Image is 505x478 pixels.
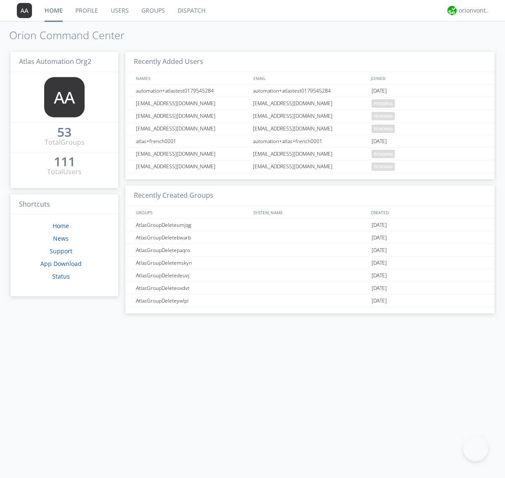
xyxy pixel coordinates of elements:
div: JOINED [369,72,486,84]
a: [EMAIL_ADDRESS][DOMAIN_NAME][EMAIL_ADDRESS][DOMAIN_NAME]pending [125,160,494,173]
span: [DATE] [372,244,387,257]
a: [EMAIL_ADDRESS][DOMAIN_NAME][EMAIL_ADDRESS][DOMAIN_NAME]pending [125,122,494,135]
div: NAMES [134,72,249,84]
div: EMAIL [251,72,369,84]
span: pending [372,99,395,108]
div: AtlasGroupDeleteumjqg [134,219,250,231]
span: [DATE] [372,135,387,148]
a: News [53,234,69,242]
div: GROUPS [134,206,249,218]
a: AtlasGroupDeletepaqro[DATE] [125,244,494,257]
div: [EMAIL_ADDRESS][DOMAIN_NAME] [251,148,369,160]
div: orionvontas+atlas+automation+org2 [459,6,490,15]
span: [DATE] [372,269,387,282]
div: [EMAIL_ADDRESS][DOMAIN_NAME] [134,97,250,109]
div: AtlasGroupDeleteywlpi [134,295,250,307]
span: pending [372,125,395,133]
div: CREATED [369,206,486,218]
a: [EMAIL_ADDRESS][DOMAIN_NAME][EMAIL_ADDRESS][DOMAIN_NAME]pending [125,148,494,160]
iframe: Toggle Customer Support [463,436,488,461]
div: AtlasGroupDeletedeuvj [134,269,250,281]
span: [DATE] [372,85,387,97]
a: [EMAIL_ADDRESS][DOMAIN_NAME][EMAIL_ADDRESS][DOMAIN_NAME]pending [125,110,494,122]
span: Atlas Automation Org2 [19,57,91,66]
img: 373638.png [17,3,32,18]
span: [DATE] [372,295,387,307]
div: automation+atlastest0179545284 [134,85,250,97]
a: 53 [57,128,72,138]
h3: Recently Added Users [125,52,494,72]
div: Total Users [47,167,82,177]
span: pending [372,150,395,158]
div: [EMAIL_ADDRESS][DOMAIN_NAME] [251,97,369,109]
div: atlas+french0001 [134,135,250,147]
div: [EMAIL_ADDRESS][DOMAIN_NAME] [134,148,250,160]
img: 373638.png [44,77,85,117]
a: AtlasGroupDeletebwarb[DATE] [125,231,494,244]
a: AtlasGroupDeletemskyn[DATE] [125,257,494,269]
a: atlas+french0001automation+atlas+french0001[DATE] [125,135,494,148]
div: AtlasGroupDeleteoxdvt [134,282,250,294]
div: 111 [54,157,75,166]
a: AtlasGroupDeleteumjqg[DATE] [125,219,494,231]
a: automation+atlastest0179545284automation+atlastest0179545284[DATE] [125,85,494,97]
div: Total Groups [45,138,85,147]
h3: Recently Created Groups [125,186,494,206]
span: [DATE] [372,219,387,231]
img: 29d36aed6fa347d5a1537e7736e6aa13 [447,6,457,15]
div: [EMAIL_ADDRESS][DOMAIN_NAME] [251,110,369,122]
div: SYSTEM_NAME [251,206,369,218]
a: AtlasGroupDeleteywlpi[DATE] [125,295,494,307]
span: [DATE] [372,282,387,295]
a: App Download [40,260,82,268]
span: pending [372,112,395,120]
div: [EMAIL_ADDRESS][DOMAIN_NAME] [251,122,369,135]
span: [DATE] [372,231,387,244]
div: AtlasGroupDeletemskyn [134,257,250,269]
span: [DATE] [372,257,387,269]
h3: Shortcuts [11,194,118,215]
div: AtlasGroupDeletebwarb [134,231,250,244]
a: Status [52,272,70,280]
a: [EMAIL_ADDRESS][DOMAIN_NAME][EMAIL_ADDRESS][DOMAIN_NAME]pending [125,97,494,110]
div: automation+atlastest0179545284 [251,85,369,97]
div: 53 [57,128,72,136]
div: [EMAIL_ADDRESS][DOMAIN_NAME] [251,160,369,173]
div: [EMAIL_ADDRESS][DOMAIN_NAME] [134,110,250,122]
a: AtlasGroupDeleteoxdvt[DATE] [125,282,494,295]
div: AtlasGroupDeletepaqro [134,244,250,256]
div: [EMAIL_ADDRESS][DOMAIN_NAME] [134,160,250,173]
a: AtlasGroupDeletedeuvj[DATE] [125,269,494,282]
a: Home [53,222,69,230]
span: pending [372,162,395,171]
div: automation+atlas+french0001 [251,135,369,147]
div: [EMAIL_ADDRESS][DOMAIN_NAME] [134,122,250,135]
a: Support [50,247,72,255]
a: 111 [54,157,75,167]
